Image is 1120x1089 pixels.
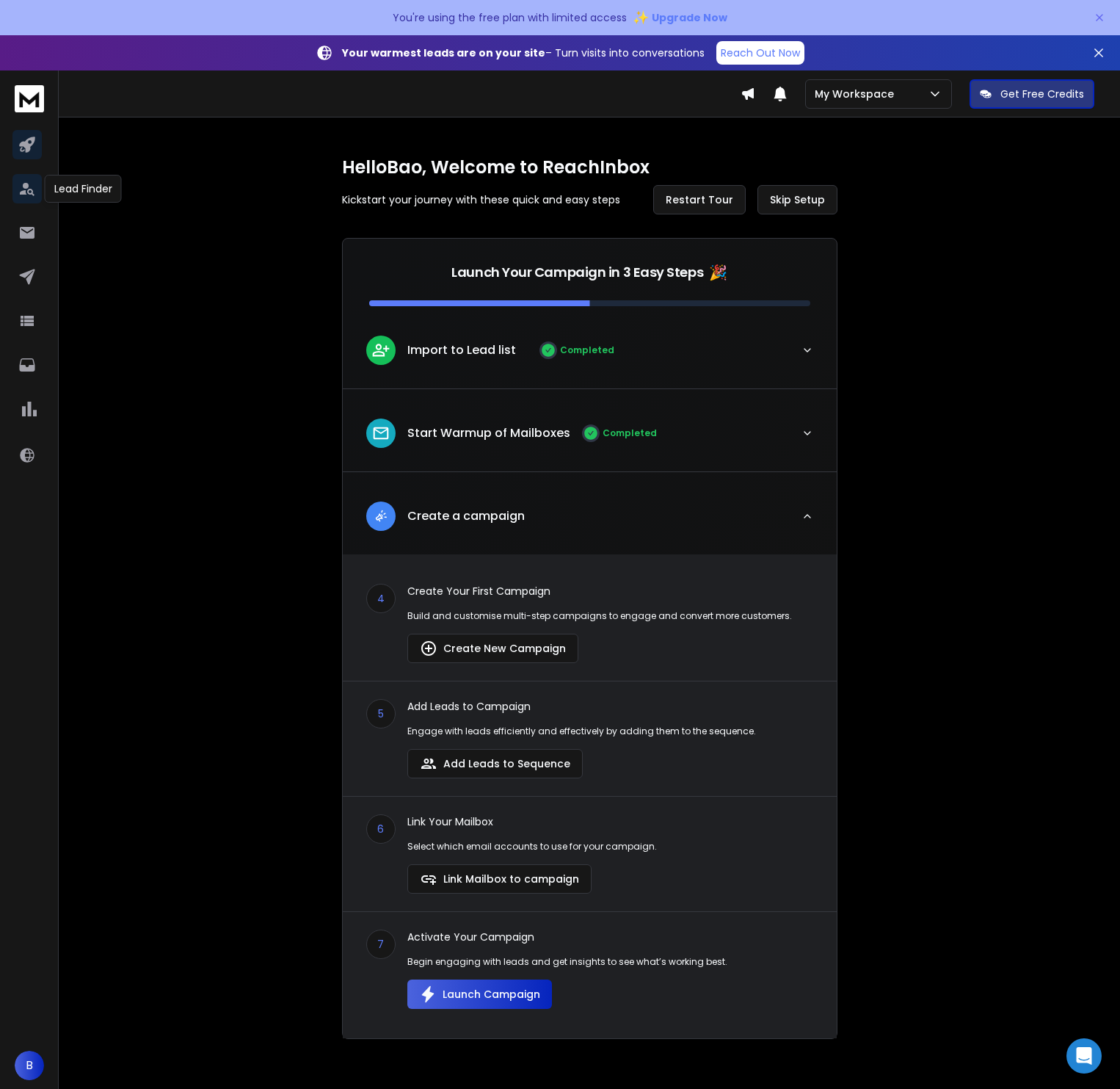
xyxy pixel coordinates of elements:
[371,507,390,525] img: lead
[343,490,837,554] button: leadCreate a campaign
[343,324,837,388] button: leadImport to Lead listCompleted
[366,814,396,844] div: 6
[560,344,614,356] p: Completed
[15,1051,44,1080] button: B
[815,87,900,101] p: My Workspace
[721,46,800,60] p: Reach Out Now
[1066,1038,1102,1074] div: Open Intercom Messenger
[342,192,620,207] p: Kickstart your journey with these quick and easy steps
[652,10,727,25] span: Upgrade Now
[371,424,390,443] img: lead
[709,262,727,283] span: 🎉
[407,980,552,1009] button: Launch Campaign
[407,749,583,778] button: Add Leads to Sequence
[15,85,44,112] img: logo
[633,7,649,28] span: ✨
[393,10,627,25] p: You're using the free plan with limited access
[770,192,825,207] span: Skip Setup
[970,79,1094,109] button: Get Free Credits
[633,3,727,32] button: ✨Upgrade Now
[407,841,657,853] p: Select which email accounts to use for your campaign.
[366,584,396,613] div: 4
[1000,87,1084,101] p: Get Free Credits
[407,584,792,598] p: Create Your First Campaign
[407,814,657,829] p: Link Your Mailbox
[451,262,703,283] p: Launch Your Campaign in 3 Easy Steps
[407,726,756,737] p: Engage with leads efficiently and effectively by adding them to the sequence.
[603,427,657,439] p: Completed
[342,46,545,60] strong: Your warmest leads are on your site
[407,341,516,359] p: Import to Lead list
[342,46,705,60] p: – Turn visits into conversations
[757,185,837,214] button: Skip Setup
[407,930,727,944] p: Activate Your Campaign
[407,610,792,622] p: Build and customise multi-step campaigns to engage and convert more customers.
[371,341,390,359] img: lead
[366,699,396,728] div: 5
[407,507,525,525] p: Create a campaign
[407,424,570,442] p: Start Warmup of Mailboxes
[407,699,756,714] p: Add Leads to Campaign
[407,864,592,894] button: Link Mailbox to campaign
[716,41,804,65] a: Reach Out Now
[366,930,396,959] div: 7
[343,407,837,471] button: leadStart Warmup of MailboxesCompleted
[407,956,727,968] p: Begin engaging with leads and get insights to see what’s working best.
[407,634,578,663] button: Create New Campaign
[653,185,746,214] button: Restart Tour
[343,554,837,1038] div: leadCreate a campaign
[420,640,437,657] img: lead
[45,175,122,203] div: Lead Finder
[342,156,837,179] h1: Hello Bao , Welcome to ReachInbox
